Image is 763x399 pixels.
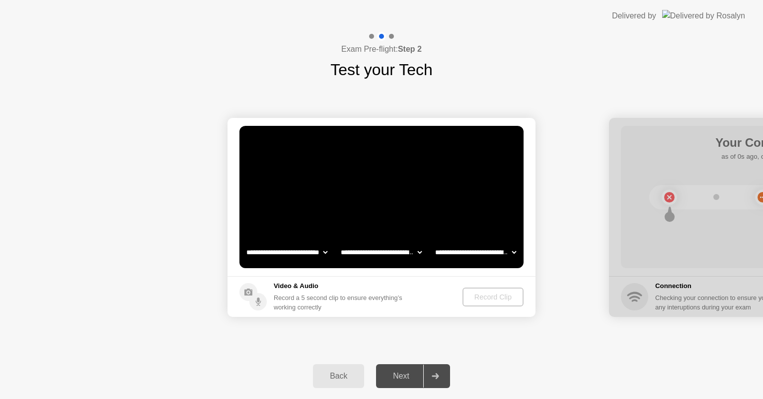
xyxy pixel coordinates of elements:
[274,281,406,291] h5: Video & Audio
[244,242,329,262] select: Available cameras
[376,364,450,388] button: Next
[339,242,424,262] select: Available speakers
[398,45,422,53] b: Step 2
[462,288,524,306] button: Record Clip
[274,293,406,312] div: Record a 5 second clip to ensure everything’s working correctly
[330,58,433,82] h1: Test your Tech
[313,364,364,388] button: Back
[379,372,423,381] div: Next
[466,293,520,301] div: Record Clip
[433,242,518,262] select: Available microphones
[316,372,361,381] div: Back
[612,10,656,22] div: Delivered by
[662,10,745,21] img: Delivered by Rosalyn
[341,43,422,55] h4: Exam Pre-flight:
